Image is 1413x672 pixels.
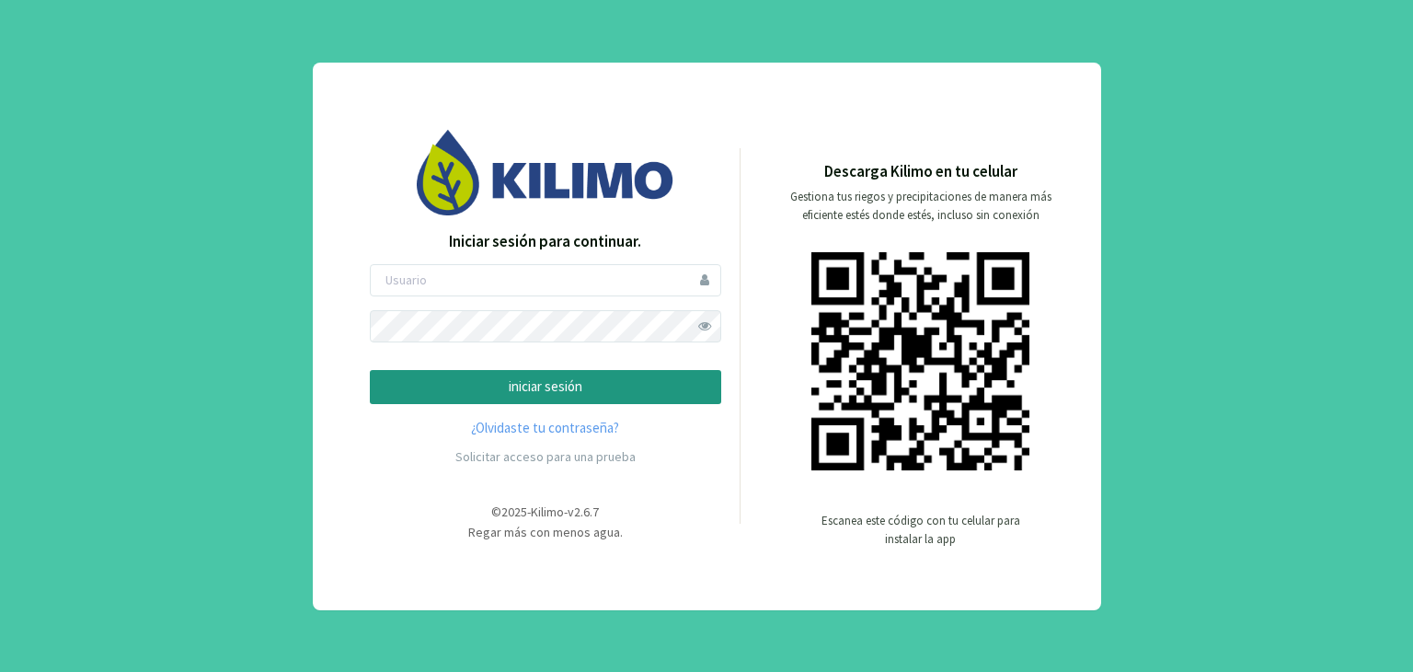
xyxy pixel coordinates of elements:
[820,512,1022,549] p: Escanea este código con tu celular para instalar la app
[491,504,501,520] span: ©
[370,264,721,296] input: Usuario
[501,504,527,520] span: 2025
[568,504,599,520] span: v2.6.7
[417,130,674,215] img: Image
[370,370,721,404] button: iniciar sesión
[811,252,1029,470] img: qr code
[564,504,568,520] span: -
[468,524,623,540] span: Regar más con menos agua.
[370,230,721,254] p: Iniciar sesión para continuar.
[779,188,1063,225] p: Gestiona tus riegos y precipitaciones de manera más eficiente estés donde estés, incluso sin cone...
[385,377,706,398] p: iniciar sesión
[527,504,531,520] span: -
[455,448,636,465] a: Solicitar acceso para una prueba
[531,504,564,520] span: Kilimo
[824,160,1017,184] p: Descarga Kilimo en tu celular
[370,418,721,439] a: ¿Olvidaste tu contraseña?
